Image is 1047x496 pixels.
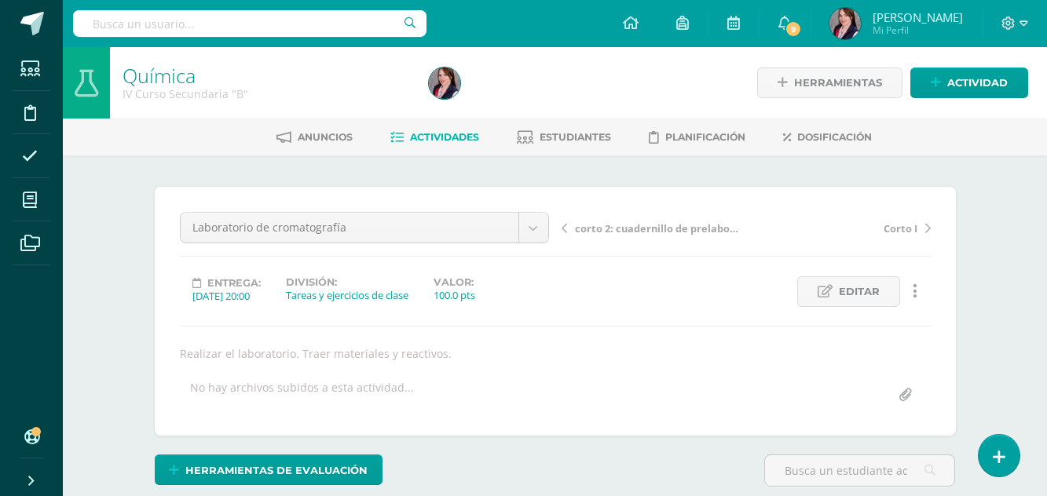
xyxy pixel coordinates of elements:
[192,289,261,303] div: [DATE] 20:00
[123,62,196,89] a: Química
[757,67,902,98] a: Herramientas
[181,213,548,243] a: Laboratorio de cromatografía
[540,131,611,143] span: Estudiantes
[765,455,954,486] input: Busca un estudiante aquí...
[190,380,414,410] div: No hay archivos subidos a esta actividad...
[410,131,479,143] span: Actividades
[123,64,410,86] h1: Química
[575,221,741,235] span: corto 2: cuadernillo de prelaboratorio lleno.
[185,456,368,485] span: Herramientas de evaluación
[207,277,261,289] span: Entrega:
[829,8,861,39] img: 256fac8282a297643e415d3697adb7c8.png
[884,221,917,235] span: Corto I
[797,131,872,143] span: Dosificación
[873,24,963,37] span: Mi Perfil
[562,220,746,235] a: corto 2: cuadernillo de prelaboratorio lleno.
[434,288,475,302] div: 100.0 pts
[434,276,475,288] label: Valor:
[286,276,408,288] label: División:
[794,68,882,97] span: Herramientas
[649,125,745,150] a: Planificación
[298,131,353,143] span: Anuncios
[174,346,937,361] div: Realizar el laboratorio. Traer materiales y reactivos.
[517,125,611,150] a: Estudiantes
[873,9,963,25] span: [PERSON_NAME]
[947,68,1008,97] span: Actividad
[276,125,353,150] a: Anuncios
[390,125,479,150] a: Actividades
[783,125,872,150] a: Dosificación
[155,454,383,485] a: Herramientas de evaluación
[429,67,460,99] img: 256fac8282a297643e415d3697adb7c8.png
[123,86,410,101] div: IV Curso Secundaria 'B'
[910,67,1028,98] a: Actividad
[839,277,880,306] span: Editar
[286,288,408,302] div: Tareas y ejercicios de clase
[73,10,426,37] input: Busca un usuario...
[192,213,507,243] span: Laboratorio de cromatografía
[746,220,931,235] a: Corto I
[665,131,745,143] span: Planificación
[785,20,802,38] span: 9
